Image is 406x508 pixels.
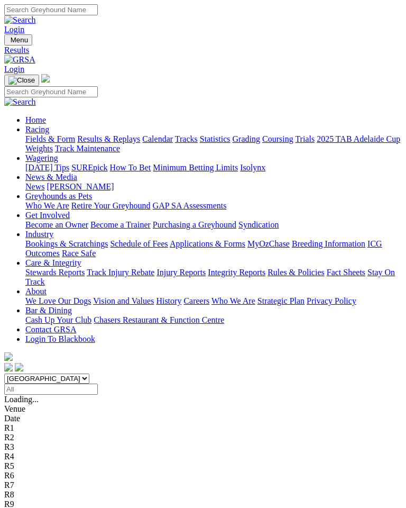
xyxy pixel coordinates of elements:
a: News [25,182,44,191]
a: Fields & Form [25,134,75,143]
a: Track Injury Rebate [87,268,154,277]
a: Track Maintenance [55,144,120,153]
a: Cash Up Your Club [25,315,91,324]
div: R6 [4,471,402,480]
div: R1 [4,423,402,433]
div: Get Involved [25,220,402,230]
a: Retire Your Greyhound [71,201,151,210]
img: logo-grsa-white.png [4,352,13,361]
a: Weights [25,144,53,153]
div: Wagering [25,163,402,173]
a: Who We Are [211,296,255,305]
a: Grading [233,134,260,143]
span: Menu [11,36,28,44]
a: Careers [183,296,209,305]
a: SUREpick [71,163,107,172]
div: R7 [4,480,402,490]
a: GAP SA Assessments [153,201,227,210]
a: [DATE] Tips [25,163,69,172]
a: [PERSON_NAME] [47,182,114,191]
a: Greyhounds as Pets [25,192,92,201]
a: Who We Are [25,201,69,210]
a: Race Safe [62,249,96,258]
div: Bar & Dining [25,315,402,325]
a: Results & Replays [77,134,140,143]
a: Contact GRSA [25,325,76,334]
a: Get Involved [25,211,70,220]
a: About [25,287,47,296]
a: MyOzChase [247,239,290,248]
div: R3 [4,442,402,452]
a: Statistics [200,134,230,143]
a: History [156,296,181,305]
a: Become a Trainer [90,220,151,229]
span: Loading... [4,395,39,404]
a: Isolynx [240,163,265,172]
a: Schedule of Fees [110,239,168,248]
div: Industry [25,239,402,258]
img: Search [4,97,36,107]
a: How To Bet [110,163,151,172]
div: Date [4,414,402,423]
a: Industry [25,230,53,239]
a: Chasers Restaurant & Function Centre [94,315,224,324]
a: Integrity Reports [208,268,265,277]
div: R4 [4,452,402,461]
a: ICG Outcomes [25,239,382,258]
a: Coursing [262,134,293,143]
div: About [25,296,402,306]
div: Venue [4,404,402,414]
a: Privacy Policy [307,296,356,305]
a: Results [4,46,402,55]
input: Select date [4,384,98,395]
a: We Love Our Dogs [25,296,91,305]
a: Rules & Policies [267,268,325,277]
img: GRSA [4,55,35,65]
div: Care & Integrity [25,268,402,287]
a: Syndication [238,220,279,229]
a: Bookings & Scratchings [25,239,108,248]
a: Injury Reports [156,268,206,277]
button: Toggle navigation [4,75,39,86]
a: Bar & Dining [25,306,72,315]
a: 2025 TAB Adelaide Cup [317,134,400,143]
a: Wagering [25,153,58,162]
a: Stewards Reports [25,268,85,277]
a: Fact Sheets [327,268,365,277]
input: Search [4,86,98,97]
a: Racing [25,125,49,134]
img: Search [4,15,36,25]
a: Login [4,65,24,74]
button: Toggle navigation [4,34,32,46]
a: News & Media [25,173,77,182]
a: Become an Owner [25,220,88,229]
a: Vision and Values [93,296,154,305]
a: Minimum Betting Limits [153,163,238,172]
img: facebook.svg [4,363,13,371]
a: Calendar [142,134,173,143]
a: Trials [295,134,315,143]
a: Login To Blackbook [25,334,95,343]
a: Purchasing a Greyhound [153,220,236,229]
a: Home [25,115,46,124]
div: R8 [4,490,402,500]
div: Racing [25,134,402,153]
input: Search [4,4,98,15]
a: Care & Integrity [25,258,81,267]
img: twitter.svg [15,363,23,371]
a: Login [4,25,24,34]
div: News & Media [25,182,402,192]
a: Strategic Plan [257,296,304,305]
div: Greyhounds as Pets [25,201,402,211]
img: Close [8,76,35,85]
a: Tracks [175,134,198,143]
a: Breeding Information [292,239,365,248]
div: R5 [4,461,402,471]
img: logo-grsa-white.png [41,74,50,83]
a: Stay On Track [25,268,395,286]
a: Applications & Forms [170,239,245,248]
div: R2 [4,433,402,442]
